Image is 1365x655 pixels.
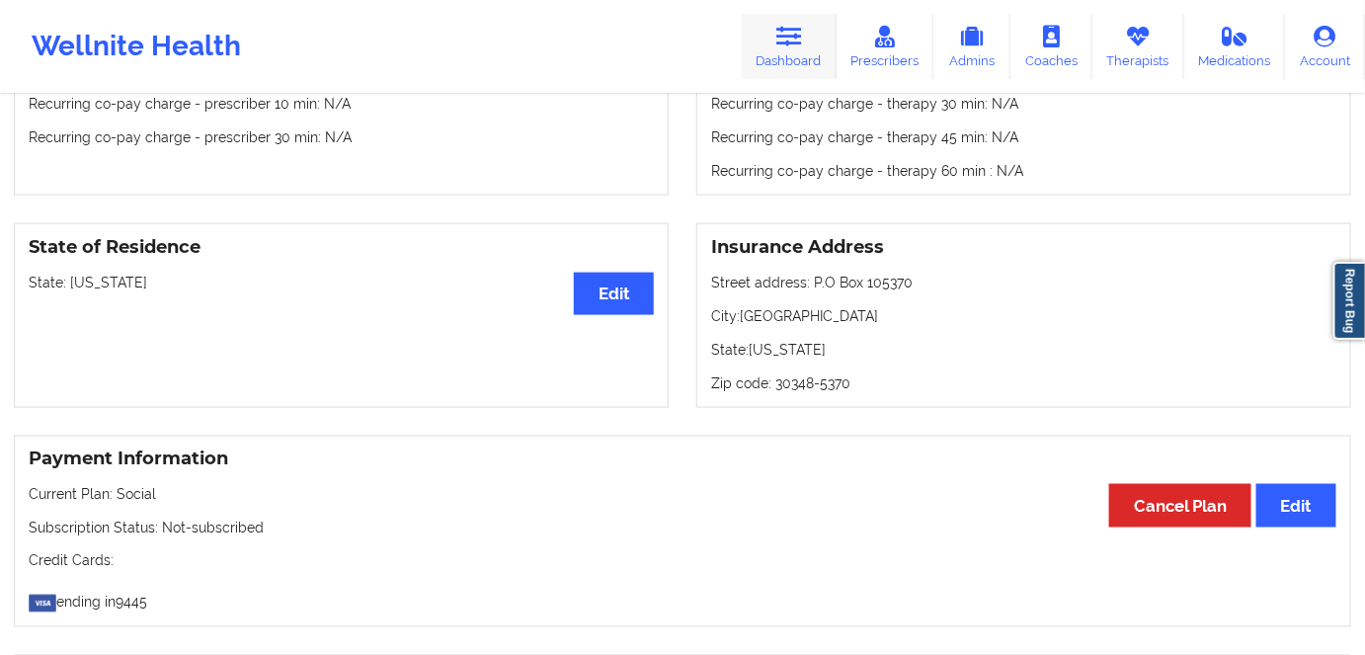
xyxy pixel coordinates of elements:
p: City: [GEOGRAPHIC_DATA] [711,306,1336,326]
a: Account [1285,14,1365,79]
a: Coaches [1010,14,1092,79]
a: Admins [933,14,1010,79]
p: Recurring co-pay charge - therapy 30 min : N/A [711,94,1336,114]
button: Edit [1256,484,1336,527]
a: Dashboard [742,14,837,79]
p: Current Plan: Social [29,484,1336,504]
p: State: [US_STATE] [29,273,654,292]
h3: State of Residence [29,236,654,259]
p: Zip code: 30348-5370 [711,373,1336,393]
button: Edit [574,273,654,315]
p: Recurring co-pay charge - prescriber 30 min : N/A [29,127,654,147]
p: Recurring co-pay charge - therapy 45 min : N/A [711,127,1336,147]
p: Street address: P.O Box 105370 [711,273,1336,292]
p: Recurring co-pay charge - therapy 60 min : N/A [711,161,1336,181]
a: Prescribers [837,14,934,79]
p: Subscription Status: Not-subscribed [29,518,1336,537]
button: Cancel Plan [1109,484,1251,527]
p: Credit Cards: [29,551,1336,571]
a: Medications [1184,14,1286,79]
a: Report Bug [1333,262,1365,340]
p: ending in 9445 [29,585,1336,613]
a: Therapists [1092,14,1184,79]
h3: Payment Information [29,448,1336,470]
p: State: [US_STATE] [711,340,1336,360]
p: Recurring co-pay charge - prescriber 10 min : N/A [29,94,654,114]
h3: Insurance Address [711,236,1336,259]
